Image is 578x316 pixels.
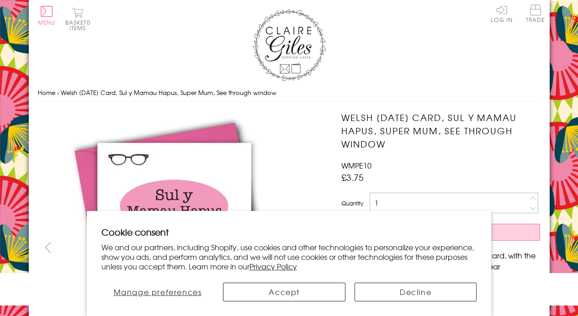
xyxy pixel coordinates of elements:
span: 0 items [69,18,90,32]
a: Trade [526,5,545,24]
button: Manage preferences [101,283,214,301]
label: Quantity [341,199,363,207]
a: Log In [491,5,513,22]
nav: breadcrumbs [38,84,541,102]
button: Accept [223,283,345,301]
span: Trade [526,5,545,22]
button: Menu [38,6,56,25]
a: Privacy Policy [249,261,297,272]
button: Decline [355,283,477,301]
span: Manage preferences [114,286,202,297]
button: Basket0 items [65,7,90,31]
p: We and our partners, including Shopify, use cookies and other technologies to personalize your ex... [101,242,477,271]
h2: Cookie consent [101,226,477,238]
span: Welsh [DATE] Card, Sul y Mamau Hapus, Super Mum, See through window [61,88,276,97]
a: Home [38,88,55,97]
span: Menu [38,18,56,26]
h1: Welsh [DATE] Card, Sul y Mamau Hapus, Super Mum, See through window [341,111,540,150]
button: prev [38,237,58,258]
span: › [57,88,59,97]
span: £3.75 [341,171,364,184]
span: WMPE10 [341,160,371,171]
img: Claire Giles Greetings Cards [253,9,326,81]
